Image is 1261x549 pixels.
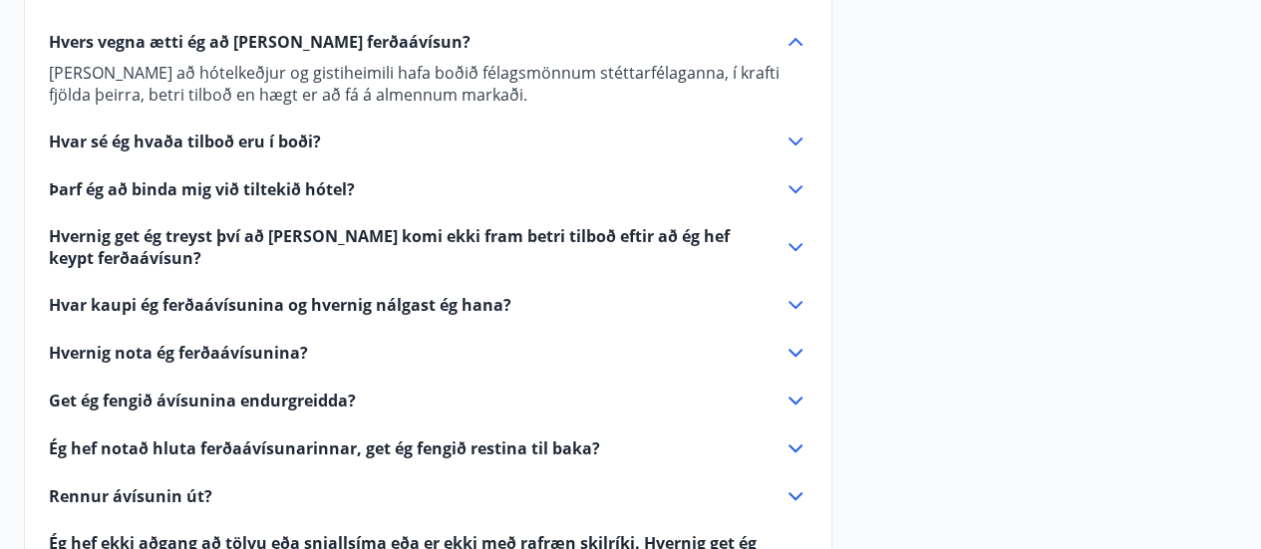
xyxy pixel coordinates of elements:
[49,30,807,54] div: Hvers vegna ætti ég að [PERSON_NAME] ferðaávísun?
[49,294,511,316] span: Hvar kaupi ég ferðaávísunina og hvernig nálgast ég hana?
[49,225,807,269] div: Hvernig get ég treyst því að [PERSON_NAME] komi ekki fram betri tilboð eftir að ég hef keypt ferð...
[49,130,807,153] div: Hvar sé ég hvaða tilboð eru í boði?
[49,62,807,106] p: [PERSON_NAME] að hótelkeðjur og gistiheimili hafa boðið félagsmönnum stéttarfélaganna, í krafti f...
[49,484,807,508] div: Rennur ávísunin út?
[49,436,807,460] div: Ég hef notað hluta ferðaávísunarinnar, get ég fengið restina til baka?
[49,342,308,364] span: Hvernig nota ég ferðaávísunina?
[49,293,807,317] div: Hvar kaupi ég ferðaávísunina og hvernig nálgast ég hana?
[49,341,807,365] div: Hvernig nota ég ferðaávísunina?
[49,131,321,152] span: Hvar sé ég hvaða tilboð eru í boði?
[49,31,471,53] span: Hvers vegna ætti ég að [PERSON_NAME] ferðaávísun?
[49,389,807,412] div: Get ég fengið ávísunina endurgreidda?
[49,177,807,201] div: Þarf ég að binda mig við tiltekið hótel?
[49,437,600,459] span: Ég hef notað hluta ferðaávísunarinnar, get ég fengið restina til baka?
[49,54,807,106] div: Hvers vegna ætti ég að [PERSON_NAME] ferðaávísun?
[49,485,212,507] span: Rennur ávísunin út?
[49,390,356,412] span: Get ég fengið ávísunina endurgreidda?
[49,225,760,269] span: Hvernig get ég treyst því að [PERSON_NAME] komi ekki fram betri tilboð eftir að ég hef keypt ferð...
[49,178,355,200] span: Þarf ég að binda mig við tiltekið hótel?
